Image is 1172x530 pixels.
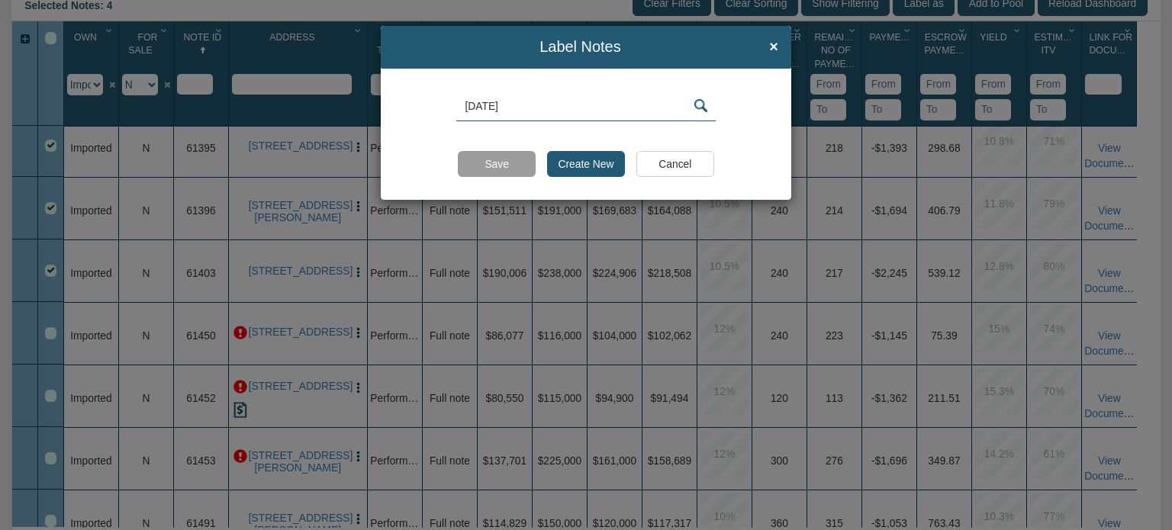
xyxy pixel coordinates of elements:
[547,151,625,177] input: Create New
[769,39,778,56] span: ×
[636,151,713,177] input: Cancel
[394,39,767,56] span: Label Note
[613,38,621,55] span: s
[458,151,535,177] input: Save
